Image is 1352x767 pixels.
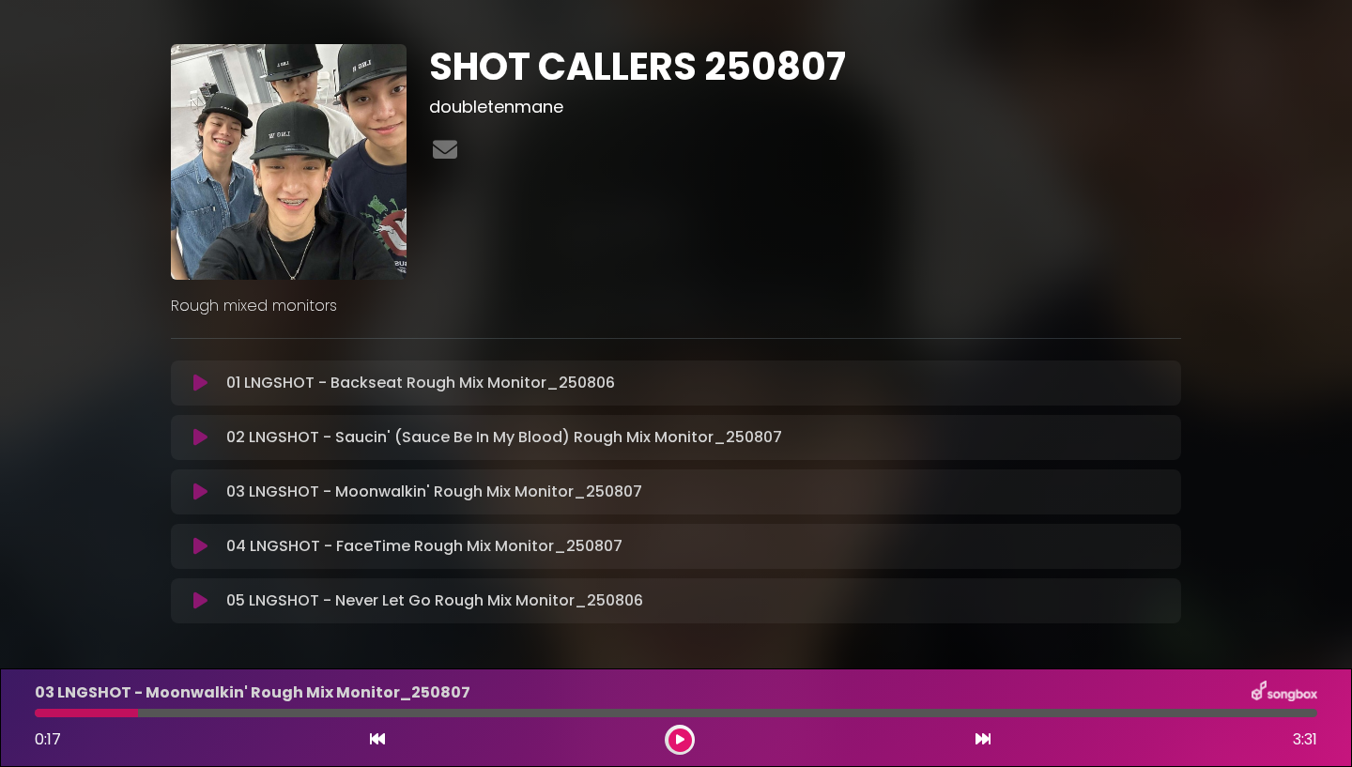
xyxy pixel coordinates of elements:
p: Rough mixed monitors [171,295,1181,317]
p: 04 LNGSHOT - FaceTime Rough Mix Monitor_250807 [226,535,622,558]
h1: SHOT CALLERS 250807 [429,44,1181,89]
p: 03 LNGSHOT - Moonwalkin' Rough Mix Monitor_250807 [226,481,642,503]
p: 02 LNGSHOT - Saucin' (Sauce Be In My Blood) Rough Mix Monitor_250807 [226,426,782,449]
h3: doubletenmane [429,97,1181,117]
p: 05 LNGSHOT - Never Let Go Rough Mix Monitor_250806 [226,590,643,612]
img: songbox-logo-white.png [1252,681,1317,705]
img: EhfZEEfJT4ehH6TTm04u [171,44,407,280]
p: 01 LNGSHOT - Backseat Rough Mix Monitor_250806 [226,372,615,394]
p: 03 LNGSHOT - Moonwalkin' Rough Mix Monitor_250807 [35,682,470,704]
